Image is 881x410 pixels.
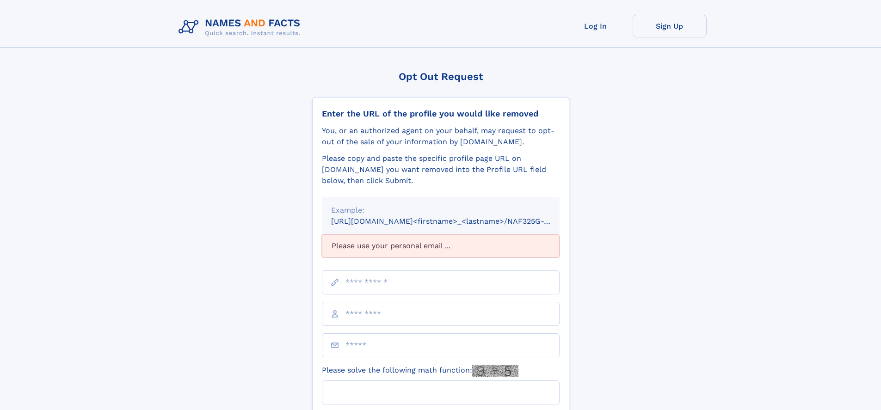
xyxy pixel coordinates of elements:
label: Please solve the following math function: [322,365,518,377]
small: [URL][DOMAIN_NAME]<firstname>_<lastname>/NAF325G-xxxxxxxx [331,217,577,226]
div: You, or an authorized agent on your behalf, may request to opt-out of the sale of your informatio... [322,125,560,147]
img: Logo Names and Facts [175,15,308,40]
a: Log In [559,15,633,37]
div: Example: [331,205,550,216]
div: Please use your personal email ... [322,234,560,257]
div: Enter the URL of the profile you would like removed [322,109,560,119]
a: Sign Up [633,15,707,37]
div: Opt Out Request [312,71,569,82]
div: Please copy and paste the specific profile page URL on [DOMAIN_NAME] you want removed into the Pr... [322,153,560,186]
